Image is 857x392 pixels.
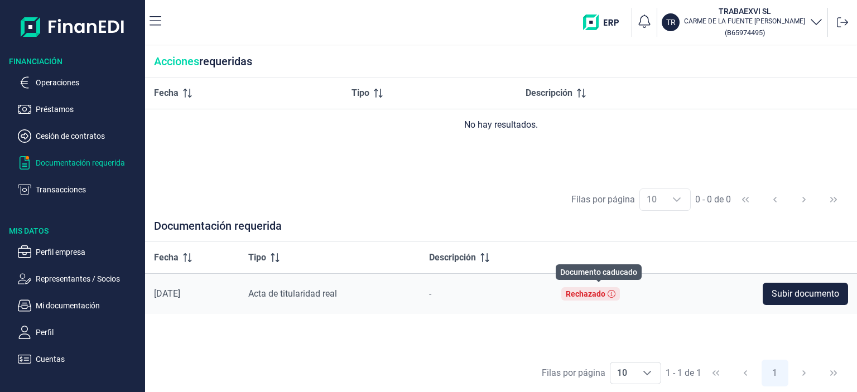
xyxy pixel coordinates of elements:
[36,129,141,143] p: Cesión de contratos
[18,183,141,196] button: Transacciones
[18,129,141,143] button: Cesión de contratos
[429,288,431,299] span: -
[18,272,141,285] button: Representantes / Socios
[772,287,839,301] span: Subir documento
[566,289,605,298] div: Rechazado
[702,360,729,386] button: First Page
[154,86,179,100] span: Fecha
[18,245,141,259] button: Perfil empresa
[154,288,230,299] div: [DATE]
[21,9,125,45] img: Logo de aplicación
[36,352,141,366] p: Cuentas
[352,86,369,100] span: Tipo
[429,251,476,264] span: Descripción
[820,186,847,213] button: Last Page
[36,183,141,196] p: Transacciones
[18,103,141,116] button: Préstamos
[732,360,759,386] button: Previous Page
[571,193,635,206] div: Filas por página
[145,219,857,242] div: Documentación requerida
[666,17,676,28] p: TR
[634,362,661,384] div: Choose
[154,55,199,68] span: Acciones
[248,251,266,264] span: Tipo
[583,14,627,30] img: erp
[663,189,690,210] div: Choose
[18,76,141,89] button: Operaciones
[725,28,765,37] small: Copiar cif
[791,186,817,213] button: Next Page
[542,366,605,380] div: Filas por página
[145,46,857,78] div: requeridas
[610,362,634,384] span: 10
[820,360,847,386] button: Last Page
[36,245,141,259] p: Perfil empresa
[36,272,141,285] p: Representantes / Socios
[18,299,141,312] button: Mi documentación
[18,326,141,339] button: Perfil
[684,17,805,26] p: CARME DE LA FUENTE [PERSON_NAME]
[248,288,337,299] span: Acta de titularidad real
[18,352,141,366] button: Cuentas
[154,251,179,264] span: Fecha
[732,186,759,213] button: First Page
[695,195,731,204] span: 0 - 0 de 0
[36,299,141,312] p: Mi documentación
[36,76,141,89] p: Operaciones
[684,6,805,17] h3: TRABAEXVI SL
[154,118,848,132] div: No hay resultados.
[791,360,817,386] button: Next Page
[662,6,823,39] button: TRTRABAEXVI SLCARME DE LA FUENTE [PERSON_NAME](B65974495)
[763,283,848,305] button: Subir documento
[666,369,701,378] span: 1 - 1 de 1
[36,326,141,339] p: Perfil
[526,86,572,100] span: Descripción
[18,156,141,170] button: Documentación requerida
[762,360,788,386] button: Page 1
[36,103,141,116] p: Préstamos
[762,186,788,213] button: Previous Page
[36,156,141,170] p: Documentación requerida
